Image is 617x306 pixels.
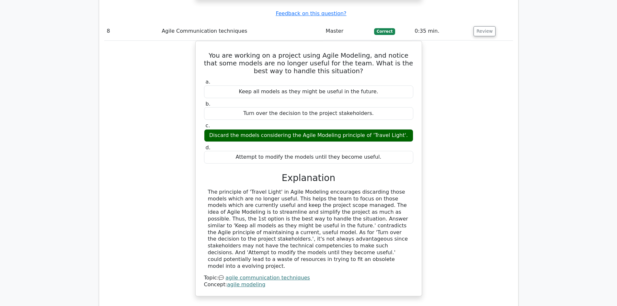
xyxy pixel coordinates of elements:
h3: Explanation [208,173,409,184]
div: Concept: [204,281,413,288]
div: Keep all models as they might be useful in the future. [204,85,413,98]
div: Turn over the decision to the project stakeholders. [204,107,413,120]
td: 8 [104,22,159,40]
div: Topic: [204,275,413,281]
div: Attempt to modify the models until they become useful. [204,151,413,164]
a: agile modeling [227,281,265,288]
span: a. [206,79,211,85]
h5: You are working on a project using Agile Modeling, and notice that some models are no longer usef... [203,51,414,75]
td: 0:35 min. [412,22,471,40]
button: Review [474,26,496,36]
span: b. [206,101,211,107]
td: Agile Communication techniques [159,22,323,40]
span: c. [206,122,210,129]
span: Correct [374,28,395,35]
span: d. [206,144,211,151]
td: Master [323,22,371,40]
a: agile communication techniques [225,275,310,281]
div: Discard the models considering the Agile Modeling principle of 'Travel Light'. [204,129,413,142]
a: Feedback on this question? [276,10,346,17]
div: The principle of 'Travel Light' in Agile Modeling encourages discarding those models which are no... [208,189,409,270]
